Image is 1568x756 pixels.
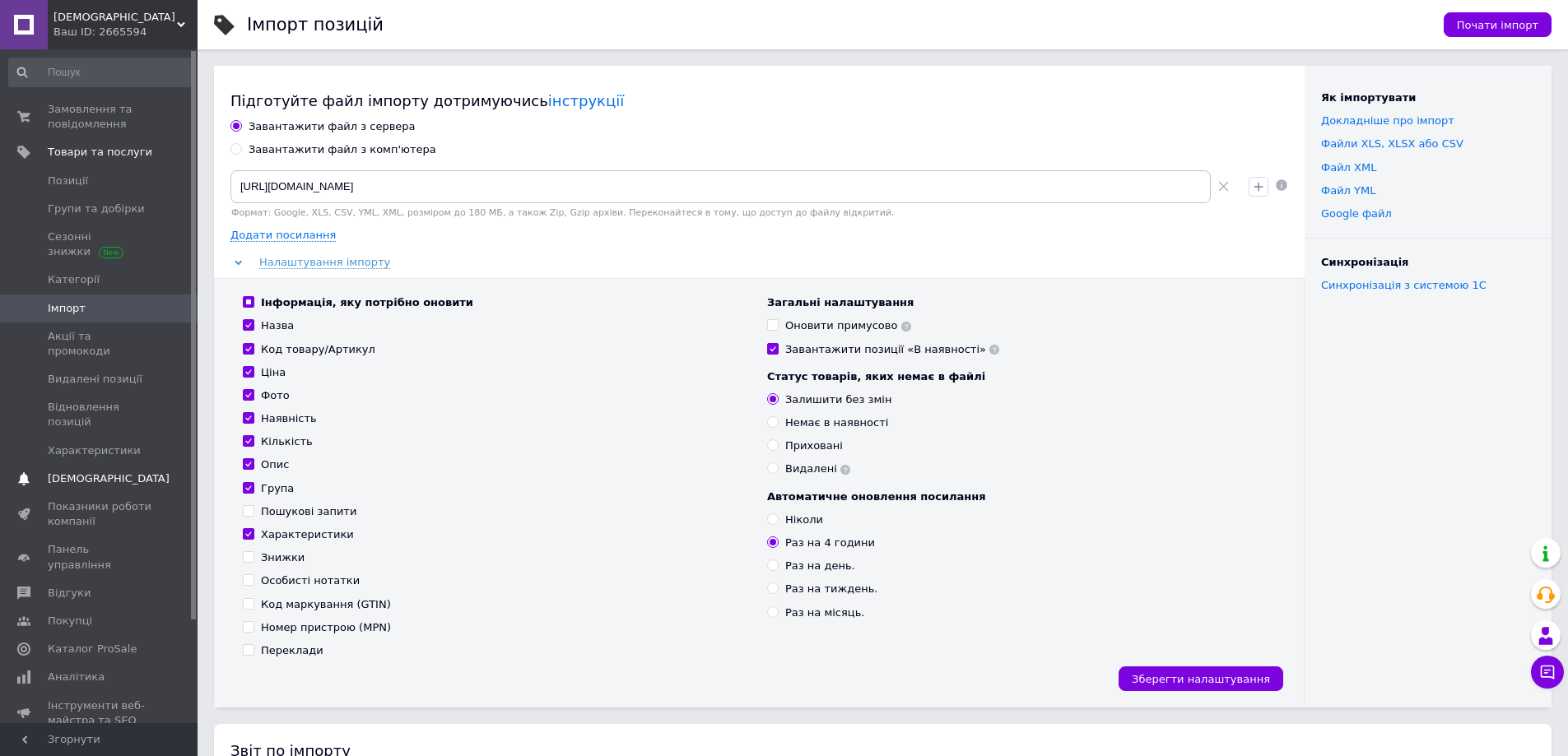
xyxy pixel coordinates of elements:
span: Видалені позиції [48,372,142,387]
div: Переклади [261,643,323,658]
a: Докладніше про імпорт [1321,114,1454,127]
h1: Імпорт позицій [247,15,384,35]
div: Оновити примусово [785,318,911,333]
span: BOGMON [54,10,177,25]
a: Файл YML [1321,184,1375,197]
span: Почати імпорт [1457,19,1538,31]
a: Файли ХLS, XLSX або CSV [1321,137,1463,150]
span: Товари та послуги [48,145,152,160]
div: Ваш ID: 2665594 [54,25,198,39]
div: Опис [261,457,289,472]
div: Характеристики [261,527,354,542]
div: Статус товарів, яких немає в файлі [767,369,1275,384]
span: Налаштування імпорту [259,256,390,269]
span: Інструменти веб-майстра та SEO [48,698,152,728]
span: Акції та промокоди [48,329,152,359]
span: Аналітика [48,670,105,684]
div: Назва [261,318,294,333]
input: Вкажіть посилання [230,170,1211,203]
span: Відновлення позицій [48,400,152,429]
div: Як імпортувати [1321,90,1535,105]
div: Ціна [261,365,286,380]
div: Синхронізація [1321,255,1535,270]
a: інструкції [548,92,624,109]
span: Замовлення та повідомлення [48,102,152,132]
div: Раз на тиждень. [785,582,877,596]
button: Чат з покупцем [1531,656,1564,689]
div: Завантажити файл з комп'ютера [249,142,436,157]
span: Додати посилання [230,229,336,242]
div: Група [261,481,294,496]
span: Групи та добірки [48,202,145,216]
div: Раз на день. [785,559,855,573]
span: Каталог ProSale [48,642,137,656]
button: Зберегти налаштування [1119,666,1283,691]
div: Знижки [261,550,305,565]
span: Панель управління [48,542,152,572]
div: Загальні налаштування [767,295,1275,310]
button: Почати імпорт [1444,12,1552,37]
span: Категорії [48,272,100,287]
div: Наявність [261,411,317,426]
div: Раз на 4 години [785,536,875,550]
a: Файл XML [1321,161,1376,174]
a: Синхронізація з системою 1С [1321,279,1487,291]
span: [DEMOGRAPHIC_DATA] [48,471,170,486]
div: Кількість [261,434,313,449]
div: Залишити без змін [785,392,891,407]
div: Завантажити позиції «В наявності» [785,342,999,357]
div: Завантажити файл з сервера [249,119,416,134]
div: Номер пристрою (MPN) [261,620,391,635]
span: Покупці [48,614,92,628]
span: Сезонні знижки [48,230,152,259]
div: Формат: Google, XLS, CSV, YML, XML, розміром до 180 МБ, а також Zip, Gzip архіви. Переконайтеся в... [230,207,1235,218]
span: Позиції [48,174,88,188]
div: Фото [261,388,290,403]
div: Видалені [785,461,850,476]
a: Google файл [1321,207,1392,220]
div: Автоматичне оновлення посилання [767,489,1275,504]
span: Показники роботи компанії [48,499,152,529]
div: Ніколи [785,513,823,527]
span: Характеристики [48,443,141,458]
div: Немає в наявності [785,415,888,430]
span: Імпорт [48,301,86,316]
div: Раз на місяць. [785,605,864,620]
div: Інформація, яку потрібно оновити [261,295,473,310]
div: Підготуйте файл імпорту дотримуючись [230,90,1288,111]
span: Відгуки [48,586,91,601]
div: Код маркування (GTIN) [261,597,391,612]
div: Приховані [785,438,843,453]
div: Код товару/Артикул [261,342,375,357]
div: Особисті нотатки [261,573,360,588]
div: Пошукові запити [261,504,356,519]
input: Пошук [8,58,194,87]
span: Зберегти налаштування [1132,673,1270,685]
